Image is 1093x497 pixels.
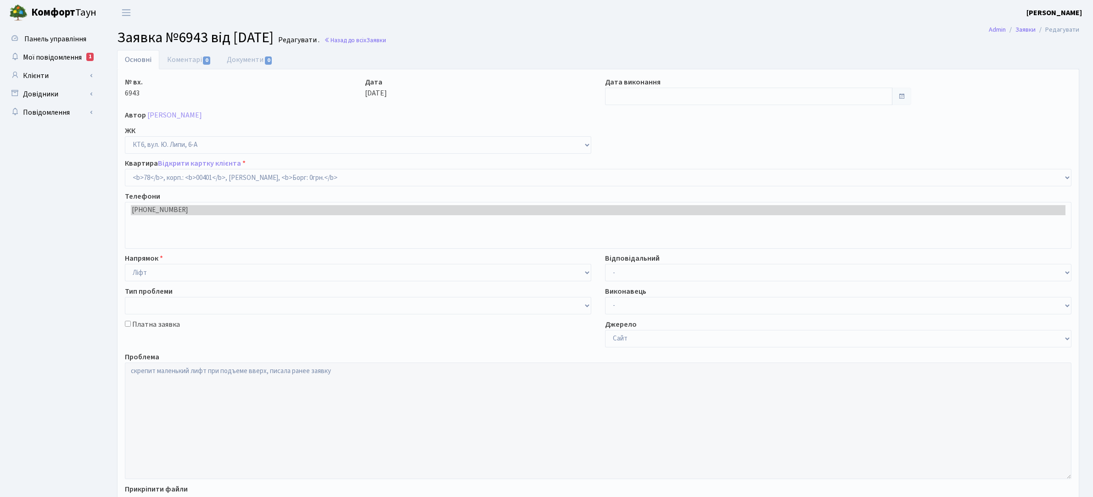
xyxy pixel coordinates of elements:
b: Комфорт [31,5,75,20]
a: Клієнти [5,67,96,85]
span: Заявка №6943 від [DATE] [117,27,274,48]
a: Документи [219,50,280,69]
label: Тип проблеми [125,286,173,297]
span: Заявки [366,36,386,45]
a: Назад до всіхЗаявки [324,36,386,45]
label: Автор [125,110,146,121]
span: 0 [203,56,210,65]
textarea: скрепит маленький лифт при подъеме вверх, писала ранее заявку [125,363,1071,479]
label: Телефони [125,191,160,202]
option: [PHONE_NUMBER] [131,205,1065,215]
a: [PERSON_NAME] [1026,7,1082,18]
span: 0 [265,56,272,65]
label: Дата [365,77,382,88]
label: Прикріпити файли [125,484,188,495]
span: Мої повідомлення [23,52,82,62]
a: Довідники [5,85,96,103]
label: Квартира [125,158,246,169]
div: 6943 [118,77,358,105]
label: Проблема [125,352,159,363]
label: Напрямок [125,253,163,264]
label: Джерело [605,319,637,330]
label: Виконавець [605,286,646,297]
div: [DATE] [358,77,598,105]
small: Редагувати . [276,36,319,45]
a: Повідомлення [5,103,96,122]
label: Платна заявка [132,319,180,330]
img: logo.png [9,4,28,22]
label: Дата виконання [605,77,661,88]
a: Коментарі [159,50,219,69]
a: Мої повідомлення1 [5,48,96,67]
button: Переключити навігацію [115,5,138,20]
a: Заявки [1015,25,1036,34]
span: Таун [31,5,96,21]
a: Відкрити картку клієнта [158,158,241,168]
span: Панель управління [24,34,86,44]
div: 1 [86,53,94,61]
label: ЖК [125,125,135,136]
a: Admin [989,25,1006,34]
select: ) [125,169,1071,186]
b: [PERSON_NAME] [1026,8,1082,18]
a: [PERSON_NAME] [147,110,202,120]
nav: breadcrumb [975,20,1093,39]
li: Редагувати [1036,25,1079,35]
label: № вх. [125,77,143,88]
a: Основні [117,50,159,69]
label: Відповідальний [605,253,660,264]
a: Панель управління [5,30,96,48]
